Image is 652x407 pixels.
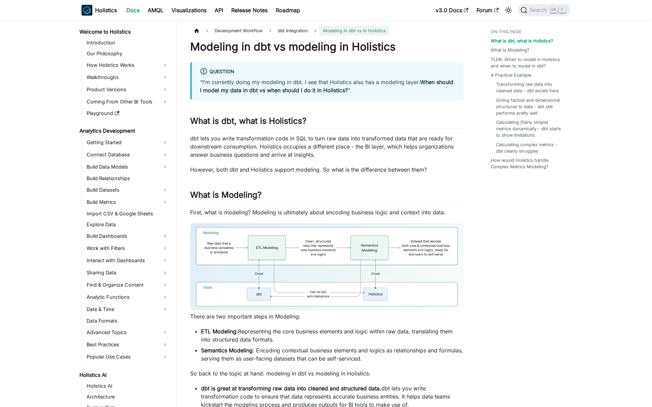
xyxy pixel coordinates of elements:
[503,5,514,16] button: Switch between dark and light mode (currently light mode)
[85,279,170,290] a: Find & Organize Content
[272,5,304,16] a: Roadmap
[200,79,453,94] strong: When should I model my data in dbt vs when should I do it in Holistics?
[211,26,266,36] span: Development Workflow
[85,243,170,254] a: Work with Filters
[85,231,170,241] a: Build Dashboards
[85,72,170,83] a: Walkthroughs
[200,78,455,94] p: “I’m currently doing my modeling in dbt. I see that Holistics also has a modeling layer. ”
[85,267,170,278] a: Sharing Data
[85,255,170,266] a: Interact with Dashboards
[211,5,227,16] a: API
[496,141,564,154] a: Calculating complex metrics - dbt clearly struggles
[559,7,566,13] kbd: K
[496,97,564,117] a: Giving factual and dimensional structures to data - dbt still performs pretty well
[75,20,177,407] nav: Docs sidebar
[81,5,92,16] img: Holistics
[491,72,531,78] a: A Practical Example
[190,369,464,377] p: So back to the topic at hand: modeling in dbt vs modeling in Holistics:
[201,385,381,392] strong: dbt is great at transforming raw data into cleaned and structured data.
[320,26,389,36] span: Modeling in dbt vs in Holistics
[190,116,306,126] strong: What is dbt, what is Holistics?
[144,5,167,16] a: AMQL
[278,28,308,33] span: dbt Integration
[85,60,170,71] a: How Holistics Works
[85,174,170,183] a: Build Relationships
[201,346,464,363] li: : Encoding contextual business elements and logics as relationships and formulas, serving them as...
[190,208,464,216] p: First, what is modeling? Modeling is ultimately about encoding business logic and context into data.
[496,119,564,139] a: Calculating (fairly simple) metrics dynamically - dbt starts to show limitations
[85,197,170,208] a: Build Metrics
[518,4,570,16] button: Search (Ctrl+K)
[167,5,211,16] a: Visualizations
[190,26,203,36] a: Home page
[85,38,170,47] a: Introduction
[122,5,144,16] a: Docs
[190,26,464,36] nav: Breadcrumbs
[201,328,238,335] strong: ETL Modeling:
[85,316,170,326] a: Data Formats
[85,96,170,107] a: Coming From Other BI Tools
[85,49,170,58] a: Our Philosophy
[190,134,464,159] p: dbt lets you write transformation code in SQL to turn raw data into transformed data that are rea...
[95,6,117,14] b: Holistics
[527,7,551,13] span: Search
[190,40,464,54] h1: Modeling in dbt vs modeling in Holistics
[85,327,170,338] a: Advanced Topics
[491,38,553,44] a: What is dbt, what is Holistics?
[190,223,464,310] img: modeling-modeling-in-dbt-vs-holistics
[190,312,464,321] p: There are two important steps in Modeling:
[85,351,170,362] a: Popular Use Cases
[77,370,170,380] a: Holistics AI
[85,339,170,350] a: Best Practices
[81,5,117,16] a: HolisticsHolistics
[274,26,311,36] a: dbt Integration
[190,190,464,203] h2: What is Modeling?
[85,185,170,195] a: Build Datasets
[85,161,170,172] a: Build Data Models
[491,38,553,43] strong: What is dbt, what is Holistics?
[201,347,253,354] strong: Semantics Modeling
[491,47,529,53] a: What is Modeling?
[491,56,566,69] a: TLDR: When to model in Holistics and when to model in dbt?
[200,67,455,76] div: Question
[227,5,272,16] a: Release Notes
[85,292,170,303] a: Analytic Functions
[85,209,170,218] a: Import CSV & Google Sheets
[85,392,170,402] a: Architecture
[85,137,170,148] a: Getting Started
[85,304,170,315] a: Date & Time
[190,166,464,174] p: However, both dbt and Holistics support modeling. So what is the difference between them?
[472,5,503,16] a: Forum
[432,5,472,16] a: v3.0 Docs
[85,109,170,118] a: Playground
[201,327,464,344] li: Representing the core business elements and logic within raw data, translating them into structur...
[77,27,170,37] a: Welcome to Holistics
[85,149,170,160] a: Connect Database
[491,157,566,170] a: How would Holistics handle Complex Metrics Modeling?
[496,81,564,94] a: Transforming raw data into cleaned data - dbt excels here
[77,126,170,136] a: Analytics Development
[85,220,170,229] a: Explore Data
[85,381,170,391] a: Holistics AI
[85,84,170,95] a: Product Versions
